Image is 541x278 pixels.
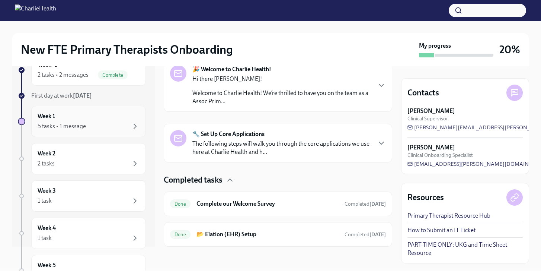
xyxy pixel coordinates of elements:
[369,201,386,207] strong: [DATE]
[38,159,55,168] div: 2 tasks
[345,231,386,238] span: Completed
[419,42,451,50] strong: My progress
[499,43,520,56] h3: 20%
[170,201,191,207] span: Done
[192,75,371,83] p: Hi there [PERSON_NAME]!
[15,4,56,16] img: CharlieHealth
[38,187,56,195] h6: Week 3
[407,226,476,234] a: How to Submit an IT Ticket
[38,261,56,269] h6: Week 5
[407,152,473,159] span: Clinical Onboarding Specialist
[369,231,386,238] strong: [DATE]
[196,230,339,238] h6: 📂 Elation (EHR) Setup
[170,232,191,237] span: Done
[38,71,89,79] div: 2 tasks • 2 messages
[18,180,146,212] a: Week 31 task
[164,174,392,186] div: Completed tasks
[192,130,265,138] strong: 🔧 Set Up Core Applications
[38,122,86,130] div: 5 tasks • 1 message
[192,65,271,73] strong: 🎉 Welcome to Charlie Health!
[21,42,233,57] h2: New FTE Primary Therapists Onboarding
[407,115,448,122] span: Clinical Supervisor
[196,200,339,208] h6: Complete our Welcome Survey
[18,218,146,249] a: Week 41 task
[407,241,523,257] a: PART-TIME ONLY: UKG and Time Sheet Resource
[38,197,52,205] div: 1 task
[164,174,223,186] h4: Completed tasks
[38,112,55,120] h6: Week 1
[98,72,128,78] span: Complete
[31,92,92,99] span: First day at work
[345,231,386,238] span: September 8th, 2025 10:01
[407,192,444,203] h4: Resources
[18,106,146,137] a: Week 15 tasks • 1 message
[38,234,52,242] div: 1 task
[18,54,146,86] a: Week -12 tasks • 2 messagesComplete
[407,107,455,115] strong: [PERSON_NAME]
[345,201,386,207] span: Completed
[192,140,371,156] p: The following steps will walk you through the core applications we use here at Charlie Health and...
[38,224,56,232] h6: Week 4
[407,212,490,220] a: Primary Therapist Resource Hub
[18,143,146,174] a: Week 22 tasks
[38,149,55,158] h6: Week 2
[192,89,371,105] p: Welcome to Charlie Health! We’re thrilled to have you on the team as a Assoc Prim...
[170,198,386,210] a: DoneComplete our Welcome SurveyCompleted[DATE]
[73,92,92,99] strong: [DATE]
[407,87,439,98] h4: Contacts
[407,143,455,152] strong: [PERSON_NAME]
[18,92,146,100] a: First day at work[DATE]
[170,228,386,240] a: Done📂 Elation (EHR) SetupCompleted[DATE]
[345,200,386,208] span: September 5th, 2025 08:46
